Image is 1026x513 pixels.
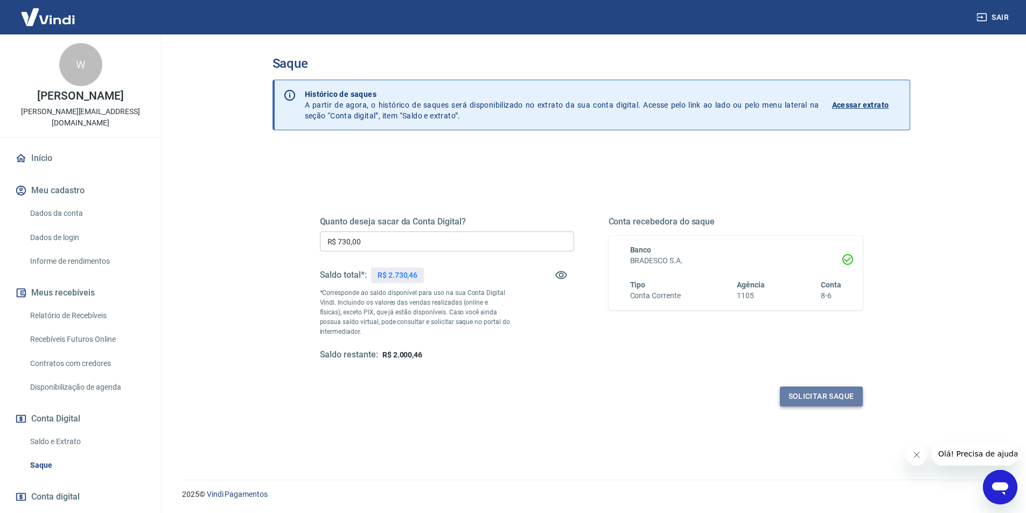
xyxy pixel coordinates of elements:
[26,250,148,272] a: Informe de rendimentos
[26,454,148,476] a: Saque
[974,8,1013,27] button: Sair
[37,90,123,102] p: [PERSON_NAME]
[13,485,148,509] a: Conta digital
[780,386,863,406] button: Solicitar saque
[26,202,148,224] a: Dados da conta
[630,280,646,289] span: Tipo
[305,89,819,121] p: A partir de agora, o histórico de saques será disponibilizado no extrato da sua conta digital. Ac...
[630,245,652,254] span: Banco
[13,281,148,305] button: Meus recebíveis
[207,490,268,498] a: Vindi Pagamentos
[320,216,574,227] h5: Quanto deseja sacar da Conta Digital?
[821,290,841,301] h6: 8-6
[630,290,681,301] h6: Conta Corrente
[832,100,889,110] p: Acessar extrato
[26,353,148,375] a: Contratos com credores
[26,328,148,350] a: Recebíveis Futuros Online
[906,444,927,466] iframe: Fechar mensagem
[26,305,148,327] a: Relatório de Recebíveis
[821,280,841,289] span: Conta
[182,489,1000,500] p: 2025 ©
[26,376,148,398] a: Disponibilização de agenda
[382,350,422,359] span: R$ 2.000,46
[13,146,148,170] a: Início
[13,407,148,431] button: Conta Digital
[737,290,765,301] h6: 1105
[59,43,102,86] div: W
[26,431,148,453] a: Saldo e Extrato
[983,470,1017,504] iframe: Botão para abrir a janela de mensagens
[609,216,863,227] h5: Conta recebedora do saque
[13,1,83,33] img: Vindi
[737,280,765,289] span: Agência
[320,270,367,280] h5: Saldo total*:
[320,349,378,361] h5: Saldo restante:
[9,106,152,129] p: [PERSON_NAME][EMAIL_ADDRESS][DOMAIN_NAME]
[26,227,148,249] a: Dados de login
[13,179,148,202] button: Meu cadastro
[378,270,417,281] p: R$ 2.730,46
[630,255,841,266] h6: BRADESCO S.A.
[6,8,90,16] span: Olá! Precisa de ajuda?
[932,442,1017,466] iframe: Mensagem da empresa
[31,489,80,504] span: Conta digital
[305,89,819,100] p: Histórico de saques
[320,288,511,336] p: *Corresponde ao saldo disponível para uso na sua Conta Digital Vindi. Incluindo os valores das ve...
[832,89,901,121] a: Acessar extrato
[273,56,910,71] h3: Saque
